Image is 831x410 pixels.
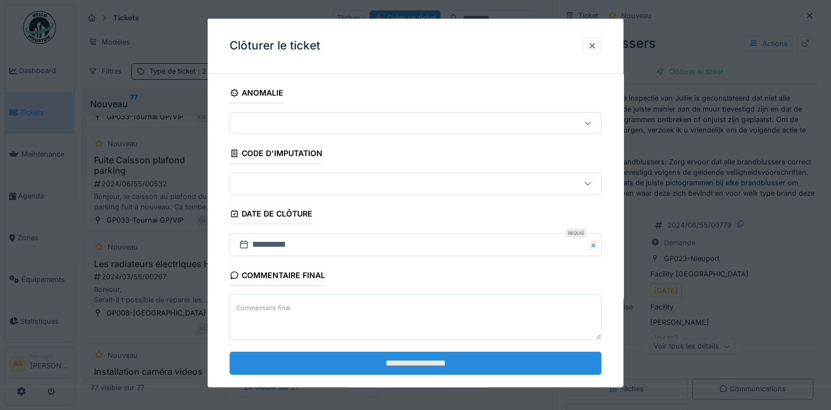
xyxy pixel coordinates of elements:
[234,301,293,314] label: Commentaire final
[230,145,322,164] div: Code d'imputation
[230,39,320,53] h3: Clôturer le ticket
[230,85,283,103] div: Anomalie
[230,267,325,286] div: Commentaire final
[589,233,601,256] button: Close
[230,206,313,224] div: Date de clôture
[566,229,586,237] div: Requis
